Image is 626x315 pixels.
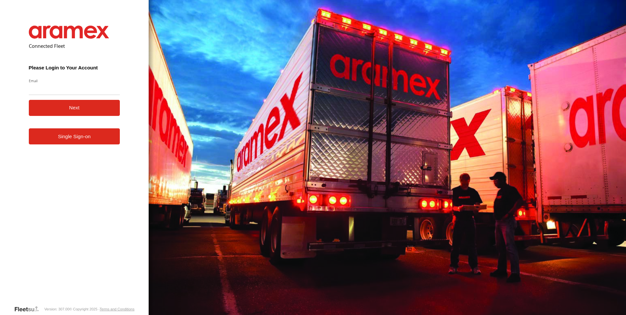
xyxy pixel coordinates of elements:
a: Single Sign-on [29,128,120,144]
button: Next [29,100,120,116]
div: Version: 307.00 [44,307,69,311]
label: Email [29,78,120,83]
h2: Connected Fleet [29,43,120,49]
img: Aramex [29,26,109,39]
a: Visit our Website [14,306,44,312]
div: © Copyright 2025 - [69,307,135,311]
h3: Please Login to Your Account [29,65,120,70]
a: Terms and Conditions [100,307,134,311]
